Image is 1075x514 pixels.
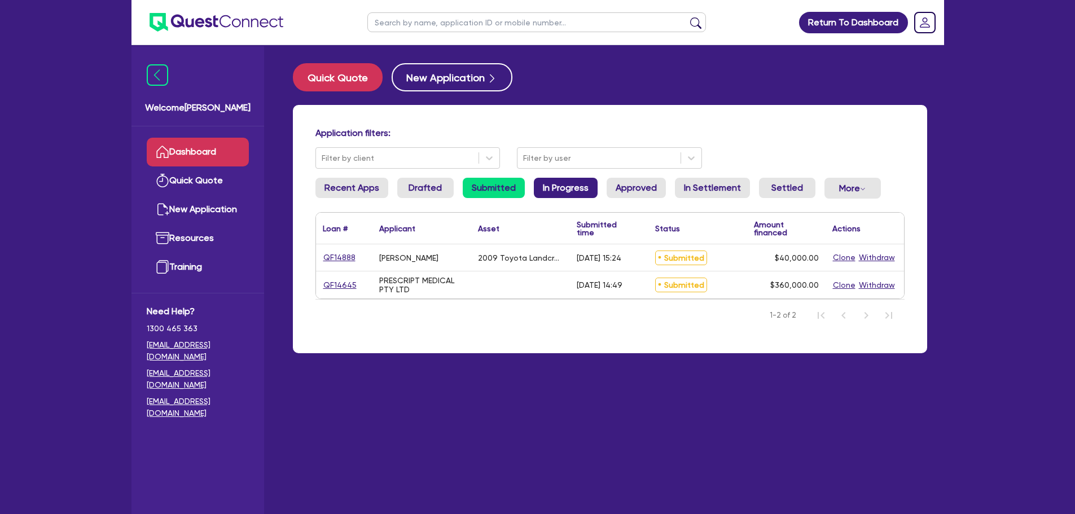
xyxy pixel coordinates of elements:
[147,367,249,391] a: [EMAIL_ADDRESS][DOMAIN_NAME]
[397,178,454,198] a: Drafted
[323,225,348,232] div: Loan #
[367,12,706,32] input: Search by name, application ID or mobile number...
[392,63,512,91] button: New Application
[759,178,815,198] a: Settled
[607,178,666,198] a: Approved
[463,178,525,198] a: Submitted
[323,279,357,292] a: QF14645
[858,279,896,292] button: Withdraw
[156,260,169,274] img: training
[323,251,356,264] a: QF14888
[910,8,940,37] a: Dropdown toggle
[147,166,249,195] a: Quick Quote
[147,339,249,363] a: [EMAIL_ADDRESS][DOMAIN_NAME]
[379,276,464,294] div: PRESCRIPT MEDICAL PTY LTD
[379,253,438,262] div: [PERSON_NAME]
[858,251,896,264] button: Withdraw
[577,221,631,236] div: Submitted time
[577,253,621,262] div: [DATE] 15:24
[147,396,249,419] a: [EMAIL_ADDRESS][DOMAIN_NAME]
[315,128,905,138] h4: Application filters:
[534,178,598,198] a: In Progress
[147,224,249,253] a: Resources
[832,251,856,264] button: Clone
[156,231,169,245] img: resources
[147,64,168,86] img: icon-menu-close
[293,63,392,91] a: Quick Quote
[655,251,707,265] span: Submitted
[379,225,415,232] div: Applicant
[832,304,855,327] button: Previous Page
[799,12,908,33] a: Return To Dashboard
[145,101,251,115] span: Welcome [PERSON_NAME]
[478,225,499,232] div: Asset
[147,323,249,335] span: 1300 465 363
[293,63,383,91] button: Quick Quote
[156,174,169,187] img: quick-quote
[655,278,707,292] span: Submitted
[775,253,819,262] span: $40,000.00
[770,310,796,321] span: 1-2 of 2
[156,203,169,216] img: new-application
[577,280,622,289] div: [DATE] 14:49
[754,221,819,236] div: Amount financed
[147,305,249,318] span: Need Help?
[315,178,388,198] a: Recent Apps
[147,253,249,282] a: Training
[150,13,283,32] img: quest-connect-logo-blue
[478,253,563,262] div: 2009 Toyota Landcruiser GXL
[655,225,680,232] div: Status
[832,225,861,232] div: Actions
[855,304,877,327] button: Next Page
[675,178,750,198] a: In Settlement
[147,138,249,166] a: Dashboard
[877,304,900,327] button: Last Page
[770,280,819,289] span: $360,000.00
[824,178,881,199] button: Dropdown toggle
[810,304,832,327] button: First Page
[832,279,856,292] button: Clone
[147,195,249,224] a: New Application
